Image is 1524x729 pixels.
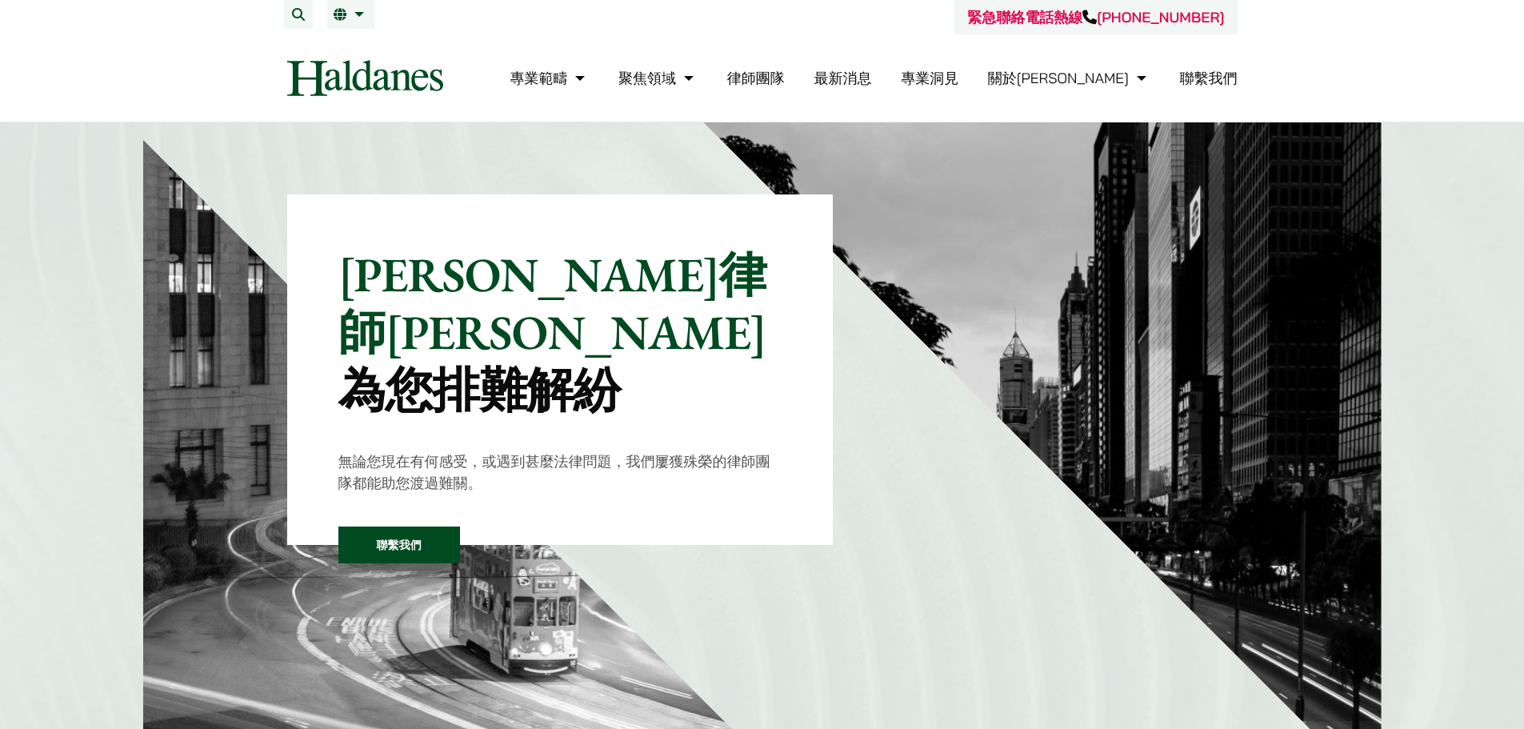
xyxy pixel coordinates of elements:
[287,60,443,96] img: Logo of Haldanes
[814,69,871,87] a: 最新消息
[1180,69,1238,87] a: 聯繫我們
[338,246,782,419] p: [PERSON_NAME]律師[PERSON_NAME]
[727,69,785,87] a: 律師團隊
[338,451,782,494] p: 無論您現在有何感受，或遇到甚麼法律問題，我們屢獲殊榮的律師團隊都能助您渡過難關。
[338,358,621,421] mark: 為您排難解紛
[901,69,958,87] a: 專業洞見
[510,69,589,87] a: 專業範疇
[334,8,368,21] a: 繁
[988,69,1150,87] a: 關於何敦
[967,8,1224,26] a: 緊急聯絡電話熱線[PHONE_NUMBER]
[338,527,460,563] a: 聯繫我們
[618,69,698,87] a: 聚焦領域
